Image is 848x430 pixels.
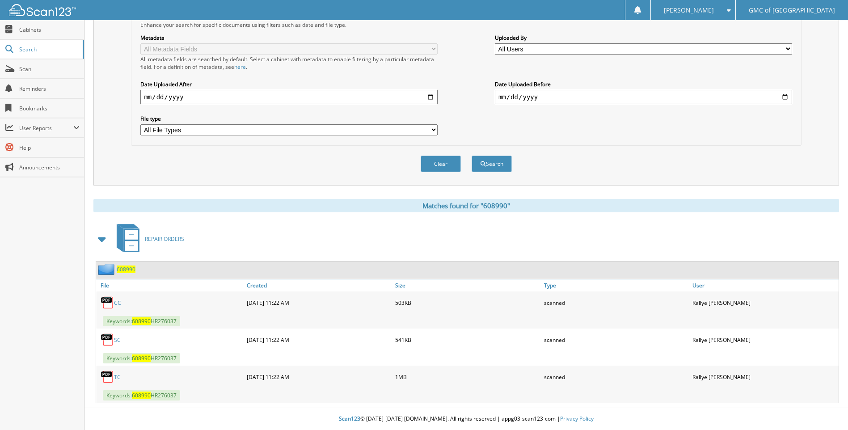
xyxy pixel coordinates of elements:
[132,317,151,325] span: 608990
[101,370,114,384] img: PDF.png
[140,34,438,42] label: Metadata
[114,336,121,344] a: SC
[19,85,80,93] span: Reminders
[495,90,792,104] input: end
[542,294,690,312] div: scanned
[393,331,541,349] div: 541KB
[690,279,839,291] a: User
[101,333,114,346] img: PDF.png
[393,294,541,312] div: 503KB
[96,279,245,291] a: File
[560,415,594,422] a: Privacy Policy
[245,294,393,312] div: [DATE] 11:22 AM
[421,156,461,172] button: Clear
[495,34,792,42] label: Uploaded By
[140,80,438,88] label: Date Uploaded After
[245,279,393,291] a: Created
[103,390,180,400] span: Keywords: HR276037
[393,279,541,291] a: Size
[472,156,512,172] button: Search
[19,46,78,53] span: Search
[98,264,117,275] img: folder2.png
[339,415,360,422] span: Scan123
[495,80,792,88] label: Date Uploaded Before
[19,164,80,171] span: Announcements
[749,8,835,13] span: GMC of [GEOGRAPHIC_DATA]
[664,8,714,13] span: [PERSON_NAME]
[19,105,80,112] span: Bookmarks
[9,4,76,16] img: scan123-logo-white.svg
[690,331,839,349] div: Rallye [PERSON_NAME]
[140,90,438,104] input: start
[93,199,839,212] div: Matches found for "608990"
[542,279,690,291] a: Type
[145,235,184,243] span: REPAIR ORDERS
[111,221,184,257] a: REPAIR ORDERS
[19,26,80,34] span: Cabinets
[114,373,121,381] a: TC
[542,368,690,386] div: scanned
[690,368,839,386] div: Rallye [PERSON_NAME]
[103,353,180,363] span: Keywords: HR276037
[136,21,796,29] div: Enhance your search for specific documents using filters such as date and file type.
[542,331,690,349] div: scanned
[690,294,839,312] div: Rallye [PERSON_NAME]
[140,55,438,71] div: All metadata fields are searched by default. Select a cabinet with metadata to enable filtering b...
[101,296,114,309] img: PDF.png
[19,144,80,152] span: Help
[132,392,151,399] span: 608990
[19,124,73,132] span: User Reports
[234,63,246,71] a: here
[140,115,438,122] label: File type
[103,316,180,326] span: Keywords: HR276037
[117,266,135,273] a: 608990
[84,408,848,430] div: © [DATE]-[DATE] [DOMAIN_NAME]. All rights reserved | appg03-scan123-com |
[393,368,541,386] div: 1MB
[132,354,151,362] span: 608990
[803,387,848,430] iframe: Chat Widget
[245,368,393,386] div: [DATE] 11:22 AM
[19,65,80,73] span: Scan
[114,299,121,307] a: CC
[245,331,393,349] div: [DATE] 11:22 AM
